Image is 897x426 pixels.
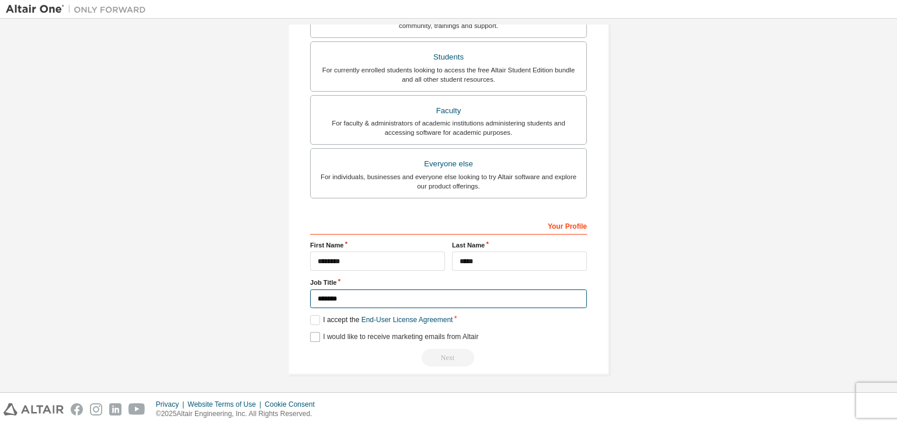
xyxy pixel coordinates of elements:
[156,409,322,419] p: © 2025 Altair Engineering, Inc. All Rights Reserved.
[109,403,121,415] img: linkedin.svg
[265,400,321,409] div: Cookie Consent
[310,315,453,325] label: I accept the
[361,316,453,324] a: End-User License Agreement
[318,118,579,137] div: For faculty & administrators of academic institutions administering students and accessing softwa...
[6,4,152,15] img: Altair One
[318,49,579,65] div: Students
[128,403,145,415] img: youtube.svg
[156,400,187,409] div: Privacy
[187,400,265,409] div: Website Terms of Use
[452,240,587,250] label: Last Name
[310,278,587,287] label: Job Title
[90,403,102,415] img: instagram.svg
[318,172,579,191] div: For individuals, businesses and everyone else looking to try Altair software and explore our prod...
[310,216,587,235] div: Your Profile
[318,103,579,119] div: Faculty
[310,240,445,250] label: First Name
[318,65,579,84] div: For currently enrolled students looking to access the free Altair Student Edition bundle and all ...
[310,349,587,366] div: Select your account type to continue
[71,403,83,415] img: facebook.svg
[4,403,64,415] img: altair_logo.svg
[310,332,478,342] label: I would like to receive marketing emails from Altair
[318,156,579,172] div: Everyone else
